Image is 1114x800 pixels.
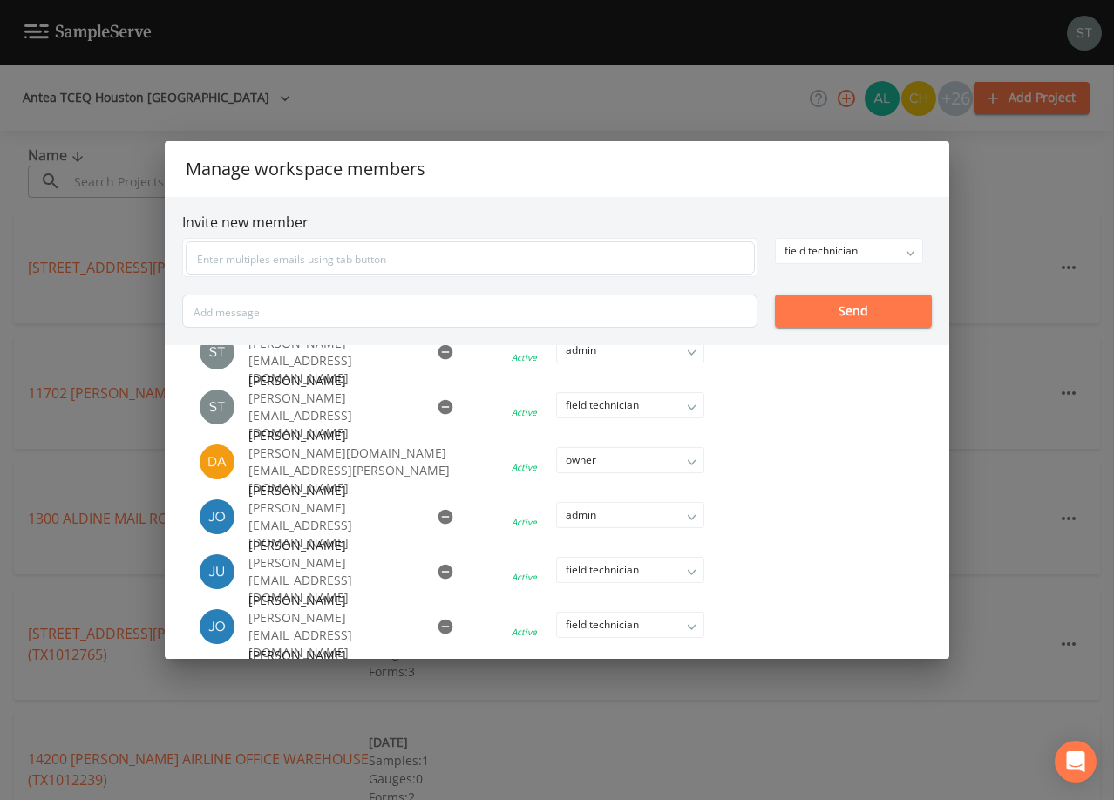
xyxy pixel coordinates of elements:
span: [PERSON_NAME] [248,427,471,444]
img: 62480e2e3ebf13d41bf24f22e976c9c5 [200,390,234,424]
img: a07f8334707c2bcc2b7d66a801140ab9 [200,609,234,644]
div: Julio C Sanchez Jr [200,554,248,589]
p: [PERSON_NAME][DOMAIN_NAME][EMAIL_ADDRESS][PERSON_NAME][DOMAIN_NAME] [248,444,471,497]
span: [PERSON_NAME] [248,592,416,609]
img: 8a8f0330d0c96f3b07495ca0b4720637 [200,554,234,589]
div: Open Intercom Messenger [1055,741,1097,783]
p: [PERSON_NAME][EMAIL_ADDRESS][DOMAIN_NAME] [248,609,416,661]
span: [PERSON_NAME] [248,647,416,664]
p: [PERSON_NAME][EMAIL_ADDRESS][DOMAIN_NAME] [248,335,416,387]
div: field technician [776,239,922,263]
div: owner [557,448,703,472]
div: Active [512,461,537,473]
div: Joseph Hayward [200,499,248,534]
div: Stephanie Hernandez [200,335,248,369]
p: [PERSON_NAME][EMAIL_ADDRESS][DOMAIN_NAME] [248,554,416,607]
input: Add message [182,295,757,328]
img: 3f6d5d0d65d5b3aafc5dc704fbaeae44 [200,499,234,534]
h2: Manage workspace members [165,141,949,197]
div: Stanley Q Porter [200,390,248,424]
h6: Invite new member [182,214,932,231]
p: [PERSON_NAME][EMAIL_ADDRESS][DOMAIN_NAME] [248,390,416,442]
span: [PERSON_NAME] [248,537,416,554]
span: [PERSON_NAME] [248,372,416,390]
img: cb9926319991c592eb2b4c75d39c237f [200,335,234,369]
div: Jose Garcia [200,609,248,644]
span: [PERSON_NAME] [248,482,416,499]
img: a84961a0472e9debc750dd08a004988d [200,444,234,479]
input: Enter multiples emails using tab button [186,241,755,275]
div: David Weber [200,444,248,479]
p: [PERSON_NAME][EMAIL_ADDRESS][DOMAIN_NAME] [248,499,416,552]
button: Send [775,295,932,328]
